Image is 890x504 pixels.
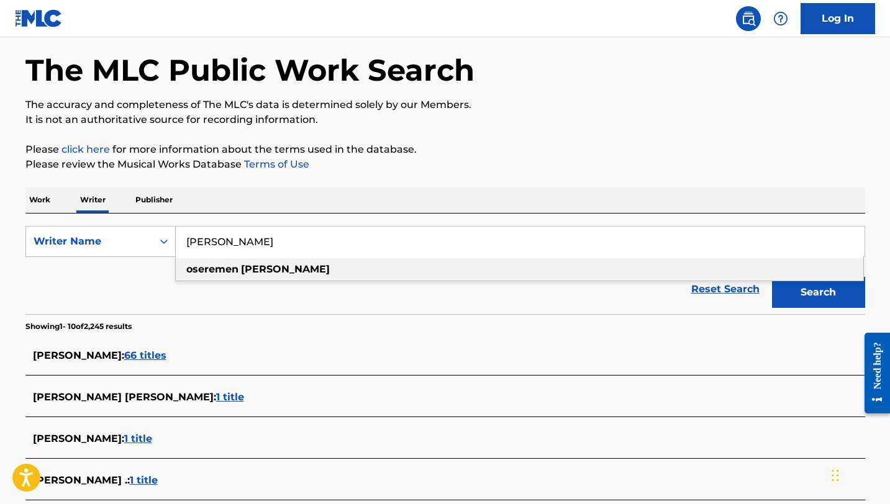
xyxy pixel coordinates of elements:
[741,11,756,26] img: search
[832,457,839,494] div: Drag
[772,277,865,308] button: Search
[132,187,176,213] p: Publisher
[124,433,152,444] span: 1 title
[685,276,766,303] a: Reset Search
[736,6,761,31] a: Public Search
[76,187,109,213] p: Writer
[25,97,865,112] p: The accuracy and completeness of The MLC's data is determined solely by our Members.
[130,474,158,486] span: 1 title
[61,143,110,155] a: click here
[242,158,309,170] a: Terms of Use
[828,444,890,504] iframe: Chat Widget
[773,11,788,26] img: help
[855,323,890,423] iframe: Resource Center
[25,112,865,127] p: It is not an authoritative source for recording information.
[33,433,124,444] span: [PERSON_NAME] :
[25,52,475,89] h1: The MLC Public Work Search
[768,6,793,31] div: Help
[25,157,865,172] p: Please review the Musical Works Database
[33,391,216,403] span: [PERSON_NAME] [PERSON_NAME] :
[216,391,244,403] span: 1 title
[186,263,238,275] strong: oseremen
[124,349,166,361] span: 66 titles
[25,187,54,213] p: Work
[33,474,130,486] span: [PERSON_NAME] . :
[801,3,875,34] a: Log In
[25,226,865,314] form: Search Form
[241,263,330,275] strong: [PERSON_NAME]
[33,349,124,361] span: [PERSON_NAME] :
[15,9,63,27] img: MLC Logo
[25,142,865,157] p: Please for more information about the terms used in the database.
[34,234,145,249] div: Writer Name
[25,321,132,332] p: Showing 1 - 10 of 2,245 results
